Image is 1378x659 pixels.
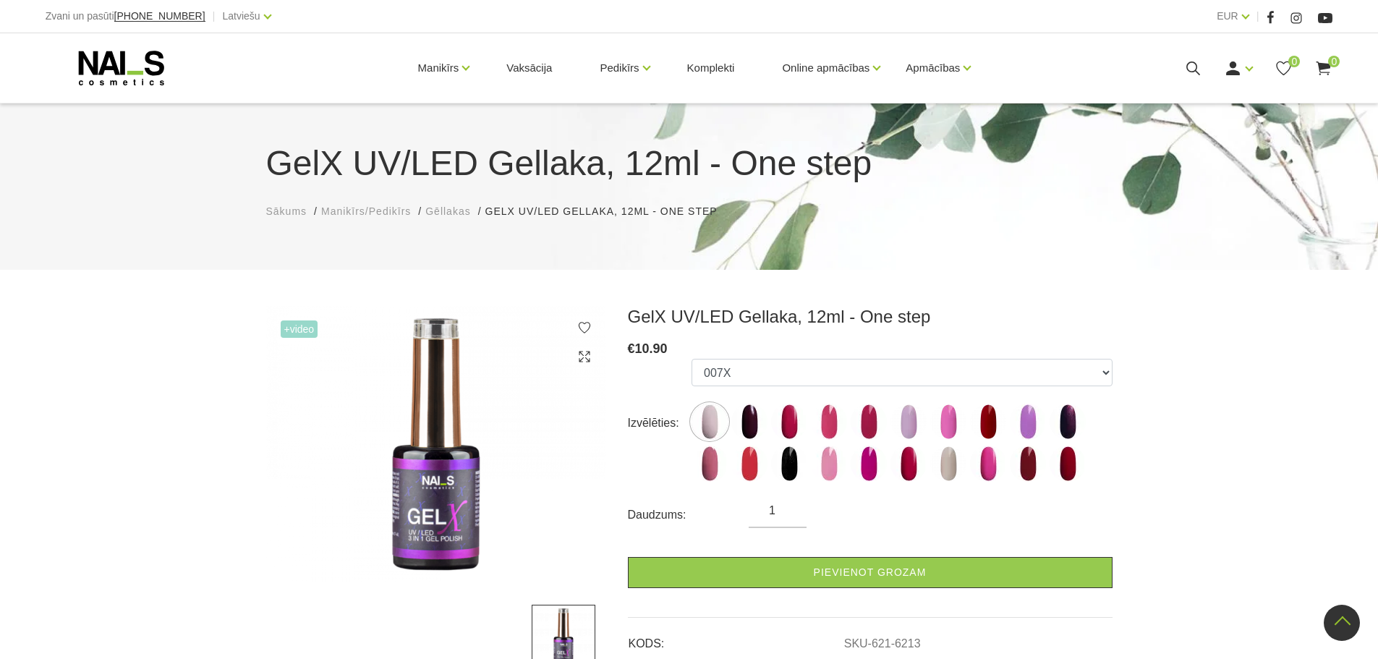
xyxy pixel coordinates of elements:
[628,341,635,356] span: €
[970,446,1006,482] img: ...
[321,205,411,217] span: Manikīrs/Pedikīrs
[676,33,747,103] a: Komplekti
[771,404,807,440] img: ...
[281,320,318,338] span: +Video
[811,404,847,440] img: ...
[114,11,205,22] a: [PHONE_NUMBER]
[114,10,205,22] span: [PHONE_NUMBER]
[771,446,807,482] img: ...
[266,204,307,219] a: Sākums
[495,33,563,103] a: Vaksācija
[213,7,216,25] span: |
[930,446,966,482] img: ...
[782,39,869,97] a: Online apmācības
[844,637,921,650] a: SKU-621-6213
[851,404,887,440] img: ...
[628,306,1113,328] h3: GelX UV/LED Gellaka, 12ml - One step
[1314,59,1332,77] a: 0
[731,446,767,482] img: ...
[692,446,728,482] img: ...
[890,404,927,440] img: ...
[628,557,1113,588] a: Pievienot grozam
[628,412,692,435] div: Izvēlēties:
[1010,446,1046,482] img: ...
[1050,404,1086,440] img: ...
[425,204,470,219] a: Gēllakas
[1217,7,1238,25] a: EUR
[485,204,732,219] li: GelX UV/LED Gellaka, 12ml - One step
[628,625,843,652] td: KODS:
[930,404,966,440] img: ...
[1256,7,1259,25] span: |
[1275,59,1293,77] a: 0
[46,7,205,25] div: Zvani un pasūti
[266,137,1113,190] h1: GelX UV/LED Gellaka, 12ml - One step
[890,446,927,482] img: ...
[266,205,307,217] span: Sākums
[970,404,1006,440] img: ...
[906,39,960,97] a: Apmācības
[425,205,470,217] span: Gēllakas
[692,404,728,440] img: ...
[1288,56,1300,67] span: 0
[266,306,606,583] img: ...
[731,404,767,440] img: ...
[418,39,459,97] a: Manikīrs
[321,204,411,219] a: Manikīrs/Pedikīrs
[851,446,887,482] img: ...
[628,503,749,527] div: Daudzums:
[1010,404,1046,440] img: ...
[811,446,847,482] img: ...
[1328,56,1340,67] span: 0
[635,341,668,356] span: 10.90
[1050,446,1086,482] img: ...
[223,7,260,25] a: Latviešu
[600,39,639,97] a: Pedikīrs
